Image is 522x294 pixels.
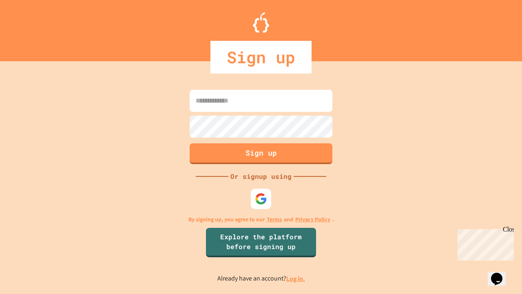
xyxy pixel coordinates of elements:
[286,274,305,283] a: Log in.
[295,215,330,224] a: Privacy Policy
[454,226,514,261] iframe: chat widget
[217,274,305,284] p: Already have an account?
[253,12,269,33] img: Logo.svg
[3,3,56,52] div: Chat with us now!Close
[188,215,334,224] p: By signing up, you agree to our and .
[488,261,514,286] iframe: chat widget
[267,215,282,224] a: Terms
[210,41,312,73] div: Sign up
[255,193,267,205] img: google-icon.svg
[206,228,316,257] a: Explore the platform before signing up
[190,143,332,164] button: Sign up
[228,171,294,181] div: Or signup using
